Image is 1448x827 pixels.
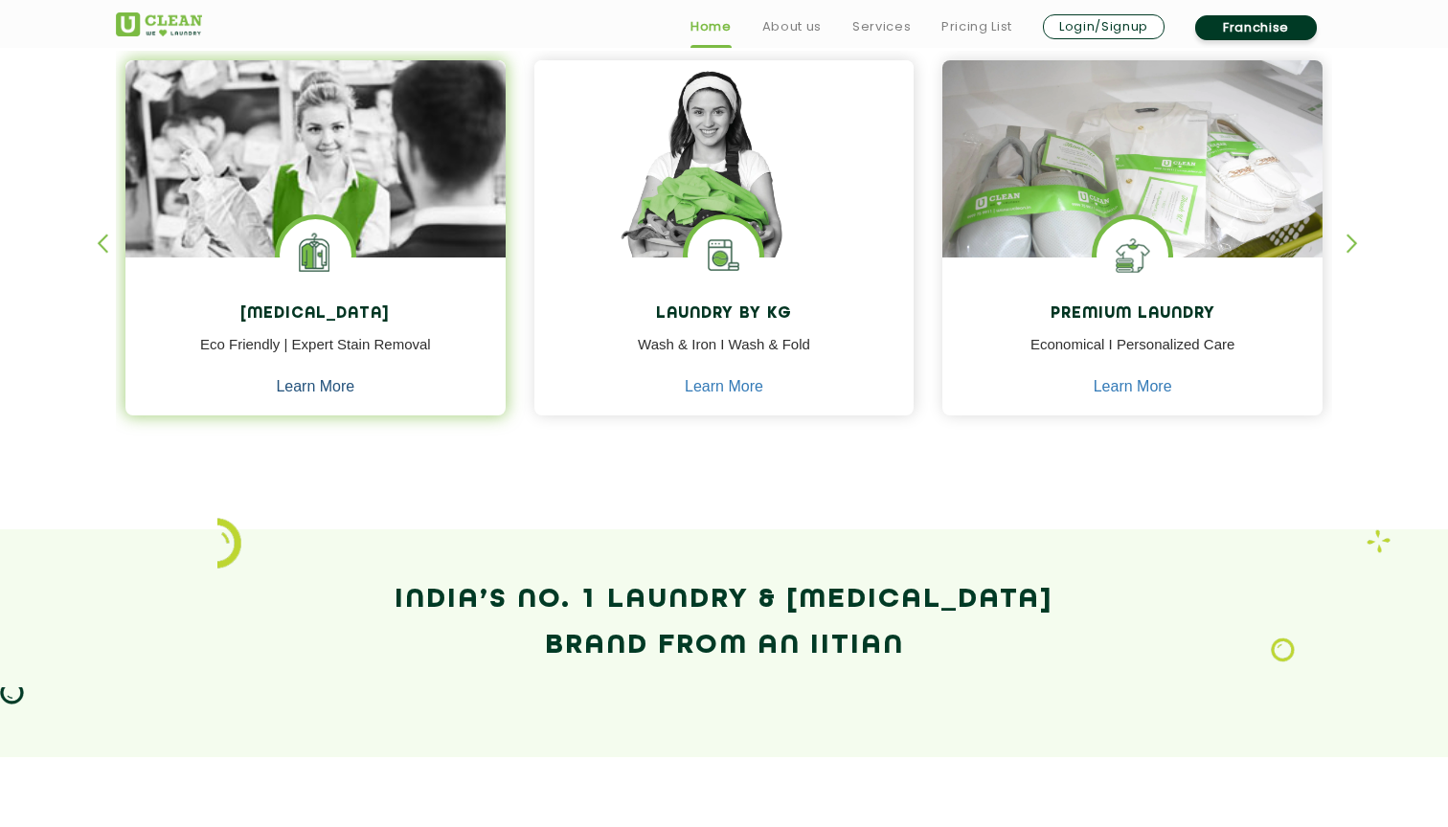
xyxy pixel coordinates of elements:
a: About us [762,15,822,38]
img: a girl with laundry basket [534,60,915,313]
h4: Premium Laundry [957,305,1308,324]
img: laundry done shoes and clothes [942,60,1323,313]
img: UClean Laundry and Dry Cleaning [116,12,202,36]
a: Learn More [276,378,354,395]
a: Learn More [1094,378,1172,395]
img: Laundry [1271,637,1295,662]
a: Franchise [1195,15,1317,40]
p: Economical I Personalized Care [957,334,1308,377]
img: icon_2.png [217,518,241,568]
img: Drycleaners near me [125,60,506,366]
h2: India’s No. 1 Laundry & [MEDICAL_DATA] Brand from an IITian [116,577,1332,669]
a: Learn More [685,378,763,395]
a: Login/Signup [1043,14,1165,39]
a: Services [852,15,911,38]
img: Laundry Services near me [280,219,351,291]
img: Shoes Cleaning [1097,219,1168,291]
h4: Laundry by Kg [549,305,900,324]
img: laundry washing machine [688,219,759,291]
p: Wash & Iron I Wash & Fold [549,334,900,377]
a: Pricing List [941,15,1012,38]
p: Eco Friendly | Expert Stain Removal [140,334,491,377]
img: Laundry wash and iron [1367,529,1391,553]
a: Home [690,15,732,38]
h4: [MEDICAL_DATA] [140,305,491,324]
